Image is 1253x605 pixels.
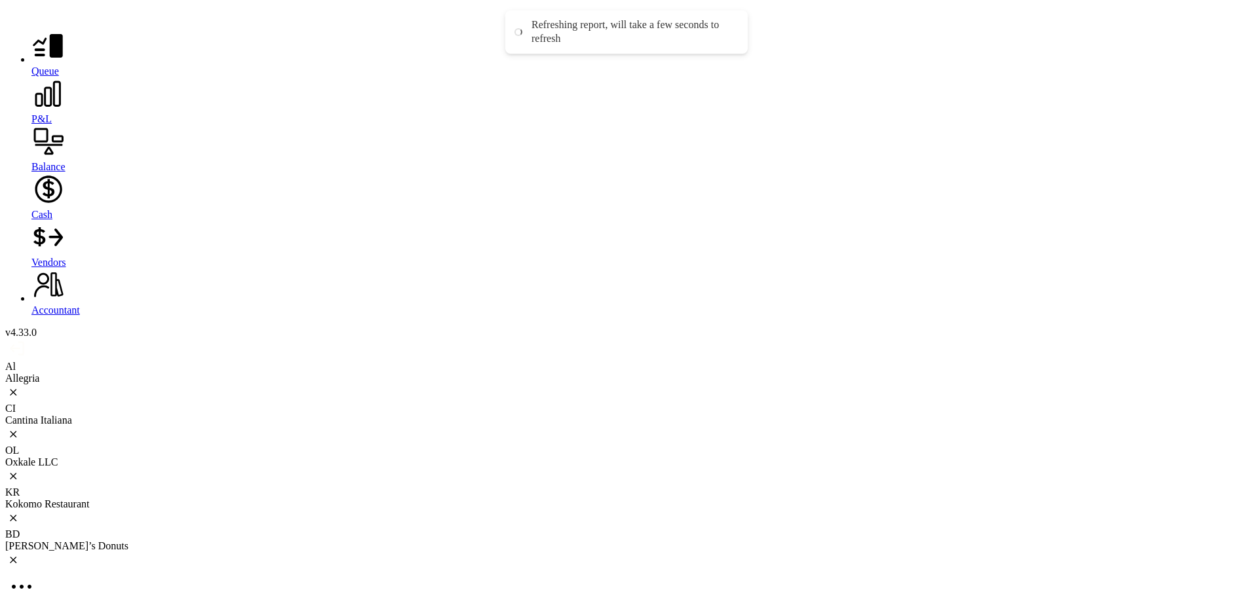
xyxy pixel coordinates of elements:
div: KR [5,486,1248,498]
div: v 4.33.0 [5,327,1248,339]
div: Refreshing report, will take a few seconds to refresh [531,18,735,46]
span: Cash [31,209,52,220]
div: Kokomo Restaurant [5,498,1248,510]
div: Allegria [5,373,1248,384]
span: P&L [31,113,52,124]
div: Al [5,361,1248,373]
span: Vendors [31,257,66,268]
a: Accountant [31,268,1248,316]
a: P&L [31,77,1248,125]
div: Cantina Italiana [5,414,1248,426]
a: Queue [31,29,1248,77]
div: [PERSON_NAME]’s Donuts [5,540,1248,552]
div: BD [5,528,1248,540]
span: Accountant [31,304,80,316]
a: Cash [31,173,1248,221]
span: Balance [31,161,66,172]
a: Vendors [31,221,1248,268]
div: Oxkale LLC [5,456,1248,468]
div: CI [5,403,1248,414]
a: Balance [31,125,1248,173]
div: OL [5,445,1248,456]
span: Queue [31,65,59,77]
